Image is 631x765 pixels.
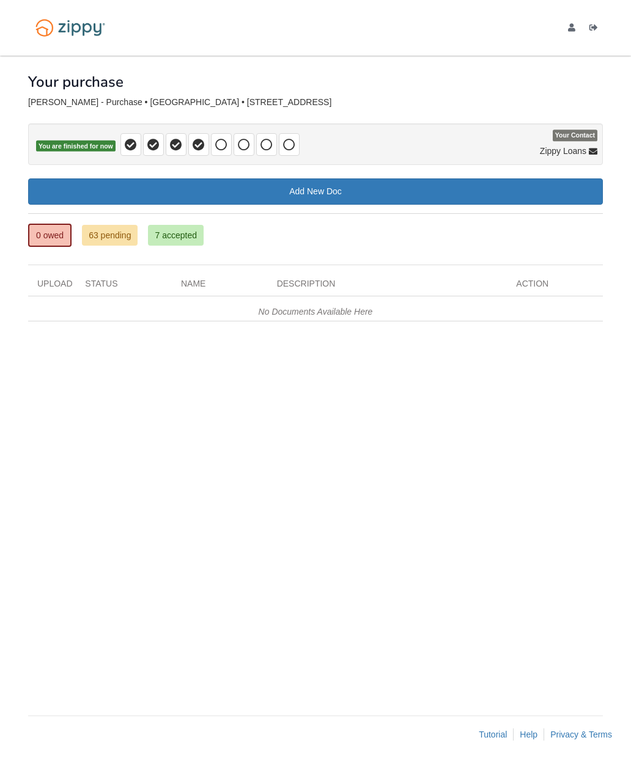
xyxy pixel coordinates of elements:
a: Add New Doc [28,178,603,205]
a: 63 pending [82,225,138,246]
a: Tutorial [479,730,507,739]
div: Action [507,277,603,296]
div: Status [76,277,172,296]
div: [PERSON_NAME] - Purchase • [GEOGRAPHIC_DATA] • [STREET_ADDRESS] [28,97,603,108]
em: No Documents Available Here [259,307,373,317]
a: Log out [589,23,603,35]
h1: Your purchase [28,74,124,90]
a: 7 accepted [148,225,204,246]
a: edit profile [568,23,580,35]
span: Zippy Loans [540,145,586,157]
div: Upload [28,277,76,296]
div: Name [172,277,268,296]
div: Description [268,277,507,296]
img: Logo [28,13,113,42]
a: Privacy & Terms [550,730,612,739]
span: Your Contact [553,130,597,142]
a: 0 owed [28,224,72,247]
span: You are finished for now [36,141,116,152]
a: Help [520,730,537,739]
